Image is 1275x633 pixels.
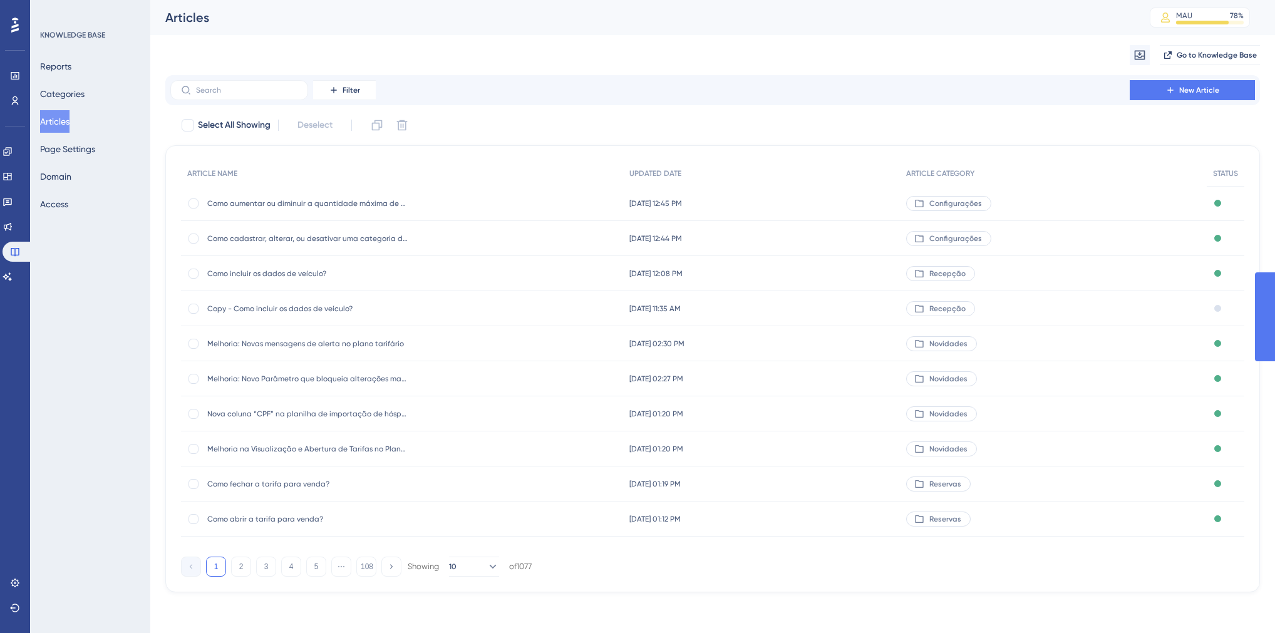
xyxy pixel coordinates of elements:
[929,234,982,244] span: Configurações
[198,118,271,133] span: Select All Showing
[929,479,961,489] span: Reservas
[1230,11,1244,21] div: 78 %
[449,562,457,572] span: 10
[1177,50,1257,60] span: Go to Knowledge Base
[629,479,681,489] span: [DATE] 01:19 PM
[331,557,351,577] button: ⋯
[629,374,683,384] span: [DATE] 02:27 PM
[929,514,961,524] span: Reservas
[40,30,105,40] div: KNOWLEDGE BASE
[40,165,71,188] button: Domain
[313,80,376,100] button: Filter
[207,234,408,244] span: Como cadastrar, alterar, ou desativar uma categoria de apartamento?
[929,374,968,384] span: Novidades
[629,269,683,279] span: [DATE] 12:08 PM
[207,444,408,454] span: Melhoria na Visualização e Abertura de Tarifas no Plano Tarifário
[207,198,408,208] span: Como aumentar ou diminuir a quantidade máxima de hóspedes aceita em uma categoria de apartamento
[1160,45,1260,65] button: Go to Knowledge Base
[196,86,297,95] input: Search
[40,193,68,215] button: Access
[207,304,408,314] span: Copy - Como incluir os dados de veículo?
[165,9,1118,26] div: Articles
[256,557,276,577] button: 3
[929,269,966,279] span: Recepção
[187,168,237,178] span: ARTICLE NAME
[343,85,360,95] span: Filter
[1213,168,1238,178] span: STATUS
[629,339,684,349] span: [DATE] 02:30 PM
[906,168,974,178] span: ARTICLE CATEGORY
[40,138,95,160] button: Page Settings
[1176,11,1192,21] div: MAU
[40,83,85,105] button: Categories
[286,114,344,136] button: Deselect
[509,561,532,572] div: of 1077
[207,374,408,384] span: Melhoria: Novo Parâmetro que bloqueia alterações manuais em reservas vindas de integrações
[207,339,408,349] span: Melhoria: Novas mensagens de alerta no plano tarifário
[929,198,982,208] span: Configurações
[206,557,226,577] button: 1
[297,118,333,133] span: Deselect
[929,444,968,454] span: Novidades
[629,234,682,244] span: [DATE] 12:44 PM
[231,557,251,577] button: 2
[929,304,966,314] span: Recepção
[629,409,683,419] span: [DATE] 01:20 PM
[929,339,968,349] span: Novidades
[629,514,681,524] span: [DATE] 01:12 PM
[629,168,681,178] span: UPDATED DATE
[207,269,408,279] span: Como incluir os dados de veículo?
[449,557,499,577] button: 10
[40,110,70,133] button: Articles
[356,557,376,577] button: 108
[408,561,439,572] div: Showing
[281,557,301,577] button: 4
[40,55,71,78] button: Reports
[629,444,683,454] span: [DATE] 01:20 PM
[1222,584,1260,621] iframe: UserGuiding AI Assistant Launcher
[306,557,326,577] button: 5
[629,198,682,208] span: [DATE] 12:45 PM
[929,409,968,419] span: Novidades
[207,514,408,524] span: Como abrir a tarifa para venda?
[1130,80,1255,100] button: New Article
[207,479,408,489] span: Como fechar a tarifa para venda?
[1179,85,1219,95] span: New Article
[629,304,681,314] span: [DATE] 11:35 AM
[207,409,408,419] span: Nova coluna “CPF” na planilha de importação de hóspedes na reserva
